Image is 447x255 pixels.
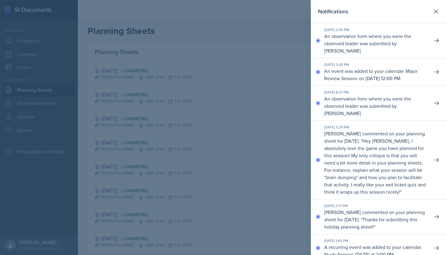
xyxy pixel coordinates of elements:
div: [DATE] 1:43 PM [324,238,428,243]
p: An observation form where you were the observed leader was submitted by [PERSON_NAME] [324,32,428,54]
h2: Notifications [318,7,348,16]
p: An observation form where you were the observed leader was submitted by [PERSON_NAME] [324,95,428,117]
p: Hey [PERSON_NAME], I absolutely love the game you have planned for this session! My only critique... [324,138,426,195]
div: [DATE] 3:24 PM [324,124,428,130]
div: [DATE] 8:27 PM [324,90,428,95]
div: [DATE] 2:05 PM [324,62,428,67]
p: [PERSON_NAME] commented on your planning sheet for [DATE]: " " [324,209,428,230]
p: An event was added to your calendar: Major Review Session on [DATE] 12:00 PM [324,67,428,82]
p: Thanks for submitting this holiday planning sheet! [324,216,417,230]
div: [DATE] 3:17 PM [324,203,428,209]
div: [DATE] 2:35 PM [324,27,428,32]
p: [PERSON_NAME] commented on your planning sheet for [DATE]: " " [324,130,428,195]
